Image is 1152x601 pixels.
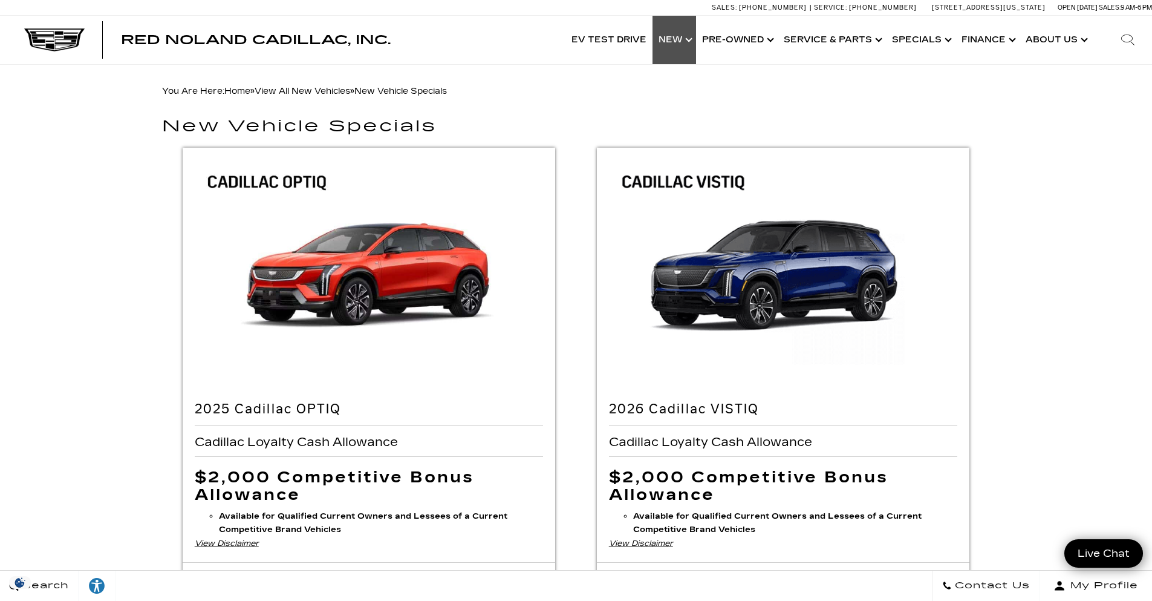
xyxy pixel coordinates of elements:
a: Service & Parts [778,16,886,64]
h1: New Vehicle Specials [162,118,991,136]
span: Cadillac Loyalty Cash Allowance [609,435,815,448]
span: 9 AM-6 PM [1121,4,1152,11]
button: Open user profile menu [1040,571,1152,601]
h2: 2026 Cadillac VISTIQ [609,402,958,416]
a: Sales: [PHONE_NUMBER] [712,4,810,11]
h2: 2025 Cadillac OPTIQ [195,402,544,416]
b: Available for Qualified Current Owners and Lessees of a Current Competitive Brand Vehicles [633,511,922,534]
img: 2025 Cadillac OPTIQ [183,148,556,397]
span: Cadillac Loyalty Cash Allowance [195,435,401,448]
span: » [255,86,447,96]
img: Cadillac Dark Logo with Cadillac White Text [24,28,85,51]
div: View Disclaimer [609,537,958,550]
img: Opt-Out Icon [6,576,34,589]
a: Finance [955,16,1020,64]
div: Breadcrumbs [162,83,991,100]
span: Search [19,577,69,594]
span: New Vehicle Specials [354,86,447,96]
a: Live Chat [1064,539,1143,568]
span: Service: [814,4,847,11]
div: Explore your accessibility options [79,577,115,595]
span: Live Chat [1072,547,1136,560]
img: 2026 Cadillac VISTIQ [597,148,970,396]
a: New [652,16,696,64]
a: EV Test Drive [565,16,652,64]
a: Home [224,86,250,96]
a: Red Noland Cadillac, Inc. [121,34,391,46]
span: $2,000 Competitive Bonus Allowance [609,468,888,504]
span: Sales: [1099,4,1121,11]
a: [STREET_ADDRESS][US_STATE] [932,4,1046,11]
a: Contact Us [932,571,1040,601]
a: About Us [1020,16,1092,64]
section: Click to Open Cookie Consent Modal [6,576,34,589]
a: Explore your accessibility options [79,571,116,601]
span: Sales: [712,4,737,11]
a: Pre-Owned [696,16,778,64]
span: » [224,86,447,96]
span: $2,000 Competitive Bonus Allowance [195,468,474,504]
span: [PHONE_NUMBER] [849,4,917,11]
b: Available for Qualified Current Owners and Lessees of a Current Competitive Brand Vehicles [219,511,507,534]
span: Open [DATE] [1058,4,1098,11]
div: Search [1104,16,1152,64]
span: My Profile [1066,577,1138,594]
a: Service: [PHONE_NUMBER] [810,4,920,11]
span: You Are Here: [162,86,447,96]
a: View All New Vehicles [255,86,350,96]
div: View Disclaimer [195,537,544,550]
span: Red Noland Cadillac, Inc. [121,33,391,47]
span: Contact Us [952,577,1030,594]
a: Specials [886,16,955,64]
span: [PHONE_NUMBER] [739,4,807,11]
